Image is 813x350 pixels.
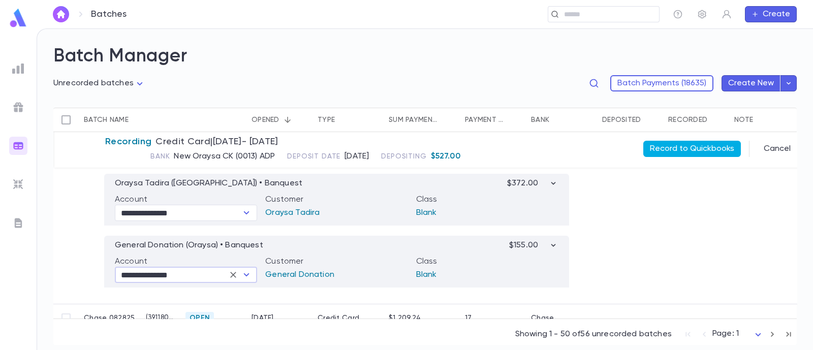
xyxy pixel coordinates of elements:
[439,112,455,128] button: Sort
[381,152,426,161] span: Depositing
[610,75,713,91] button: Batch Payments (18635)
[722,75,780,91] button: Create New
[12,62,24,75] img: reports_grey.c525e4749d1bce6a11f5fe2a8de1b229.svg
[641,112,658,128] button: Sort
[707,112,724,128] button: Sort
[712,326,764,342] div: Page: 1
[252,108,279,132] div: Opened
[287,152,340,161] span: Deposit Date
[239,268,254,282] button: Open
[460,108,526,132] div: Payment qty
[312,306,384,330] div: Credit Card
[602,108,641,132] div: Deposited
[389,314,421,322] div: $1,209.24
[239,206,254,220] button: Open
[142,313,175,323] p: ( 3911800 )
[318,108,335,132] div: Type
[8,8,28,28] img: logo
[265,257,408,267] p: Customer
[105,136,151,147] span: Recording
[465,314,472,322] div: 17
[115,178,302,188] p: Oraysa Tadira ([GEOGRAPHIC_DATA]) • Banquest
[335,112,351,128] button: Sort
[79,108,180,132] div: Batch name
[53,76,146,91] div: Unrecorded batches
[416,257,558,267] p: Class
[279,112,296,128] button: Sort
[53,79,134,87] span: Unrecorded batches
[12,101,24,113] img: campaigns_grey.99e729a5f7ee94e3726e6486bddda8f1.svg
[712,330,739,338] span: Page: 1
[265,267,408,283] p: General Donation
[55,10,67,18] img: home_white.a664292cf8c1dea59945f0da9f25487c.svg
[185,314,214,322] span: Open
[753,112,769,128] button: Sort
[549,112,566,128] button: Sort
[115,240,263,250] p: General Donation (Oraysa) • Banquest
[84,314,142,322] p: Chase 082825 a
[12,140,24,152] img: batches_gradient.0a22e14384a92aa4cd678275c0c39cc4.svg
[507,178,558,188] p: $372.00
[515,329,672,339] p: Showing 1 - 50 of 56 unrecorded batches
[265,195,408,205] p: Customer
[734,108,753,132] div: Note
[226,268,240,282] button: Clear
[663,108,729,132] div: Recorded
[416,195,558,205] p: Class
[155,136,278,147] span: Credit Card | [DATE] - [DATE]
[389,108,439,132] div: Sum payments
[431,151,460,162] p: $527.00
[12,178,24,190] img: imports_grey.530a8a0e642e233f2baf0ef88e8c9fcb.svg
[265,205,408,221] p: Oraysa Tadira
[643,141,741,157] button: Record to Quickbooks
[465,108,505,132] div: Payment qty
[416,267,558,283] p: Blank
[150,152,170,161] span: Bank
[129,112,145,128] button: Sort
[509,240,558,250] p: $155.00
[668,108,707,132] div: Recorded
[505,112,521,128] button: Sort
[84,108,129,132] div: Batch name
[115,195,257,205] p: Account
[252,314,274,322] div: 8/28/2025
[758,141,797,157] button: Cancel
[745,6,797,22] button: Create
[91,9,127,20] p: Batches
[115,257,257,267] p: Account
[312,108,384,132] div: Type
[174,151,275,162] p: New Oraysa CK (0013) ADP
[345,151,369,162] p: [DATE]
[597,108,663,132] div: Deposited
[416,205,558,221] p: Blank
[384,108,460,132] div: Sum payments
[12,217,24,229] img: letters_grey.7941b92b52307dd3b8a917253454ce1c.svg
[531,314,554,322] div: Chase
[526,108,597,132] div: Bank
[246,108,312,132] div: Opened
[531,108,549,132] div: Bank
[53,45,797,68] h2: Batch Manager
